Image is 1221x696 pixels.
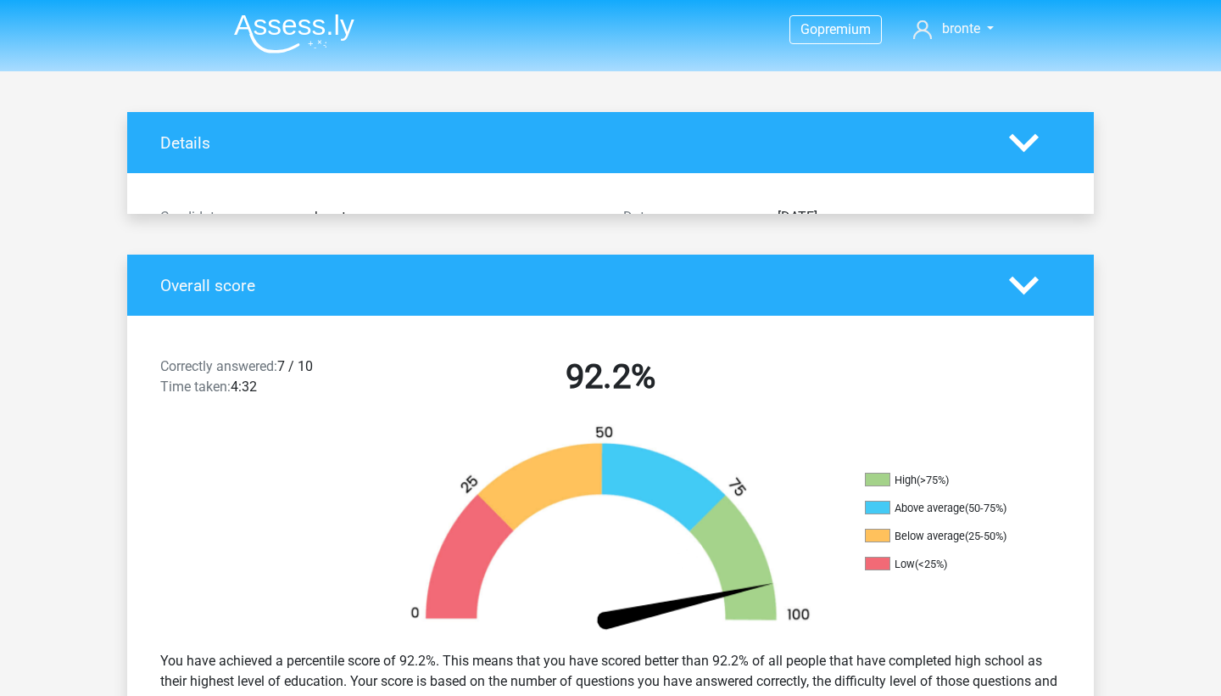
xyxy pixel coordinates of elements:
[160,133,984,153] h4: Details
[800,21,817,37] span: Go
[965,502,1006,514] div: (50-75%)
[160,276,984,295] h4: Overall score
[148,356,379,404] div: 7 / 10 4:32
[765,207,1073,227] div: [DATE]
[148,207,302,227] div: Candidate name
[790,18,881,41] a: Gopremium
[865,557,1034,572] li: Low
[865,501,1034,516] li: Above average
[915,558,947,570] div: (<25%)
[234,14,354,53] img: Assessly
[865,473,1034,488] li: High
[942,20,980,36] span: bronte
[965,530,1006,542] div: (25-50%)
[392,356,829,397] h2: 92.2%
[917,474,949,486] div: (>75%)
[382,424,839,637] img: 92.b67bcff77f7f.png
[160,358,277,374] span: Correctly answered:
[817,21,871,37] span: premium
[865,529,1034,544] li: Below average
[906,19,1001,39] a: bronte
[610,207,765,227] div: Date
[160,379,231,395] span: Time taken:
[302,207,610,227] div: bronte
